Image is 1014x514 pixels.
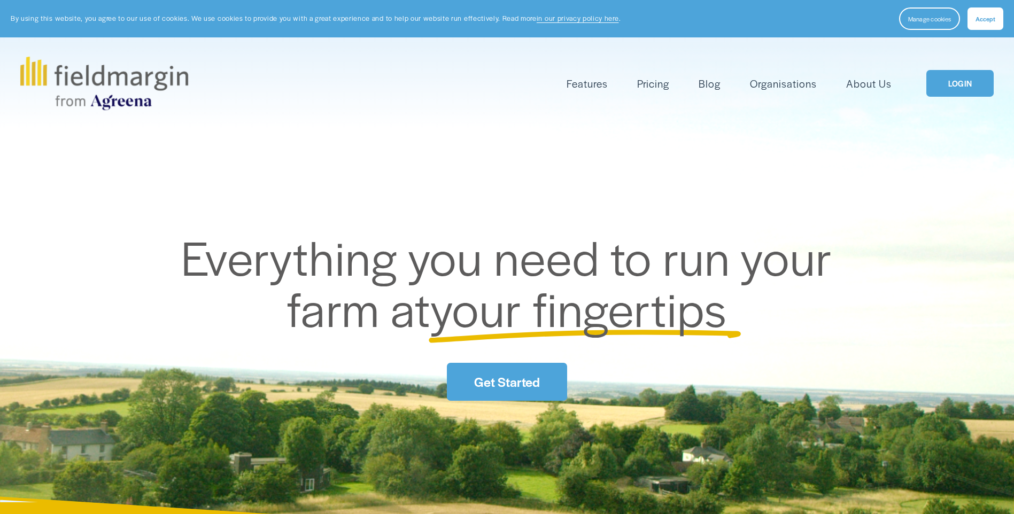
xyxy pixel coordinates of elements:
a: Blog [699,75,721,92]
span: Accept [976,14,995,23]
span: your fingertips [430,274,727,341]
span: Everything you need to run your farm at [181,223,843,341]
a: Organisations [750,75,817,92]
a: Get Started [447,363,567,401]
p: By using this website, you agree to our use of cookies. We use cookies to provide you with a grea... [11,13,621,24]
img: fieldmargin.com [20,57,188,110]
a: About Us [846,75,892,92]
a: in our privacy policy here [537,13,619,23]
button: Accept [967,7,1003,30]
a: Pricing [637,75,669,92]
span: Features [567,76,608,91]
span: Manage cookies [908,14,951,23]
button: Manage cookies [899,7,960,30]
a: folder dropdown [567,75,608,92]
a: LOGIN [926,70,994,97]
